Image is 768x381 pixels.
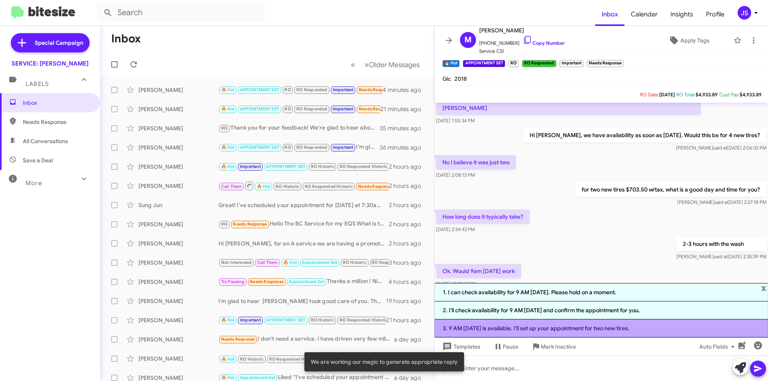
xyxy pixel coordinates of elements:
[257,184,270,189] span: 🔥 Hot
[359,87,393,92] span: Needs Response
[218,297,386,305] div: I'm glad to hear [PERSON_NAME] took good care of you. Thanks for your patience with getting the p...
[676,253,766,259] span: [PERSON_NAME] [DATE] 2:35:39 PM
[218,162,389,171] div: Thank you.
[23,99,91,107] span: Inbox
[296,87,327,92] span: RO Responded
[487,339,525,354] button: Pause
[503,339,518,354] span: Pause
[714,199,728,205] span: said at
[479,47,565,55] span: Service CSI
[380,124,428,132] div: 35 minutes ago
[138,355,218,363] div: [PERSON_NAME]
[240,357,264,362] span: RO Historic
[640,92,659,98] span: RO Date:
[442,60,460,67] small: 🔥 Hot
[240,87,279,92] span: APPOINTMENT SET
[138,201,218,209] div: Sung Jun
[575,182,766,197] p: for two new tires $703.50 w/tax, what is a good day and time for you?
[221,375,235,380] span: 🔥 Hot
[257,260,278,265] span: Call Them
[218,181,389,191] div: Inbound Call
[436,281,476,287] span: [DATE] 12:32:57 PM
[284,145,291,150] span: RO
[296,106,327,112] span: RO Responded
[740,92,762,98] span: $4,933.89
[23,118,91,126] span: Needs Response
[23,156,53,164] span: Save a Deal
[436,226,475,232] span: [DATE] 2:34:43 PM
[624,3,664,26] a: Calendar
[138,124,218,132] div: [PERSON_NAME]
[664,3,700,26] a: Insights
[138,316,218,324] div: [PERSON_NAME]
[311,317,334,323] span: RO Historic
[221,357,235,362] span: 🔥 Hot
[221,279,244,284] span: Try Pausing
[289,279,324,284] span: Appointment Set
[138,239,218,247] div: [PERSON_NAME]
[138,182,218,190] div: [PERSON_NAME]
[266,164,305,169] span: APPOINTMENT SET
[441,339,480,354] span: Templates
[541,339,576,354] span: Mark Inactive
[436,264,521,278] p: Ok. Would 9am [DATE] work
[699,339,738,354] span: Auto Fields
[333,106,354,112] span: Important
[302,260,337,265] span: Appointment Set
[240,106,279,112] span: APPOINTMENT SET
[284,87,291,92] span: RO
[693,339,744,354] button: Auto Fields
[138,335,218,343] div: [PERSON_NAME]
[434,301,768,319] li: 2. I’ll check availability for 9 AM [DATE] and confirm the appointment for you.
[346,56,424,73] nav: Page navigation example
[218,258,389,267] div: I've scheduled your appointment for the service [DATE] at 9 AM. Thank you, and we'll see you then!
[587,60,624,67] small: Needs Response
[240,145,279,150] span: APPOINTMENT SET
[386,297,428,305] div: 19 hours ago
[380,105,428,113] div: 21 minutes ago
[218,277,388,286] div: Thanks a million ! Nik has been great !
[389,239,428,247] div: 2 hours ago
[333,145,354,150] span: Important
[26,180,42,187] span: More
[276,184,299,189] span: RO Historic
[436,172,475,178] span: [DATE] 2:08:13 PM
[35,39,83,47] span: Special Campaign
[296,145,327,150] span: RO Responded
[26,80,49,88] span: Labels
[23,137,68,145] span: All Conversations
[12,60,88,68] div: SERVICE: [PERSON_NAME]
[221,260,252,265] span: Not-Interested
[138,105,218,113] div: [PERSON_NAME]
[479,26,565,35] span: [PERSON_NAME]
[218,201,389,209] div: Great! I've scheduled your appointment for [DATE] at 7:30am. We look forward to seeing you then!
[221,221,228,227] span: RO
[369,60,420,69] span: Older Messages
[240,375,275,380] span: Appointment Set
[358,184,392,189] span: Needs Response
[713,145,727,151] span: said at
[731,6,759,20] button: JS
[138,86,218,94] div: [PERSON_NAME]
[111,32,141,45] h1: Inbox
[523,40,565,46] a: Copy Number
[343,260,366,265] span: RO Historic
[508,60,519,67] small: RO
[218,353,394,363] div: Inbound Call
[351,60,355,70] span: «
[340,317,388,323] span: RO Responded Historic
[221,87,235,92] span: 🔥 Hot
[714,253,728,259] span: said at
[386,316,428,324] div: 21 hours ago
[138,163,218,171] div: [PERSON_NAME]
[311,358,458,366] span: We are working our magic to generate appropriate reply
[523,128,766,142] p: Hi [PERSON_NAME], we have availability as soon as [DATE]. Would this be for 4 new tires?
[233,221,267,227] span: Needs Response
[283,260,297,265] span: 🔥 Hot
[240,164,261,169] span: Important
[218,315,386,325] div: Thanks See you then
[436,118,475,124] span: [DATE] 1:55:34 PM
[463,60,505,67] small: APPOINTMENT SET
[138,220,218,228] div: [PERSON_NAME]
